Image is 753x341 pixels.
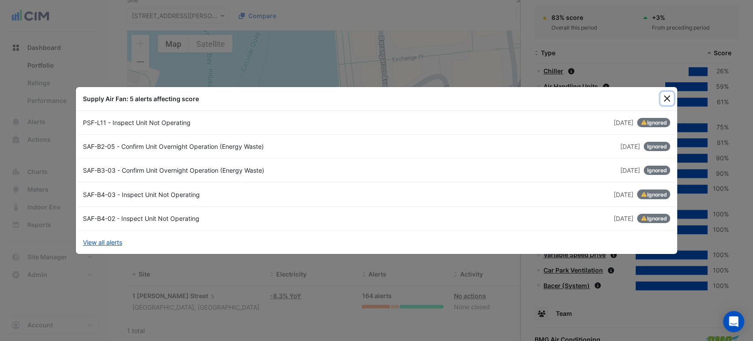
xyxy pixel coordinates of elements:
[637,189,671,199] span: Ignored
[78,142,377,151] div: SAF-B2-05 - Confirm Unit Overnight Operation (Energy Waste)
[83,95,199,102] b: Supply Air Fan: 5 alerts affecting score
[637,118,671,128] span: Ignored
[78,118,377,128] div: PSF-L11 - Inspect Unit Not Operating
[78,214,377,224] div: SAF-B4-02 - Inspect Unit Not Operating
[723,311,744,332] div: Open Intercom Messenger
[78,189,377,199] div: SAF-B4-03 - Inspect Unit Not Operating
[614,119,633,126] span: Mon 12-Feb-2024 18:40 AEDT
[614,191,633,198] span: Mon 21-Mar-2022 09:30 AEDT
[660,92,674,105] button: Close
[614,215,633,222] span: Mon 21-Mar-2022 09:30 AEDT
[83,238,122,247] a: View all alerts
[637,214,671,224] span: Ignored
[644,166,671,175] span: Ignored
[620,143,640,150] span: Mon 23-May-2022 12:44 AEST
[644,142,671,151] span: Ignored
[78,166,377,175] div: SAF-B3-03 - Confirm Unit Overnight Operation (Energy Waste)
[620,167,640,174] span: Wed 11-May-2022 09:08 AEST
